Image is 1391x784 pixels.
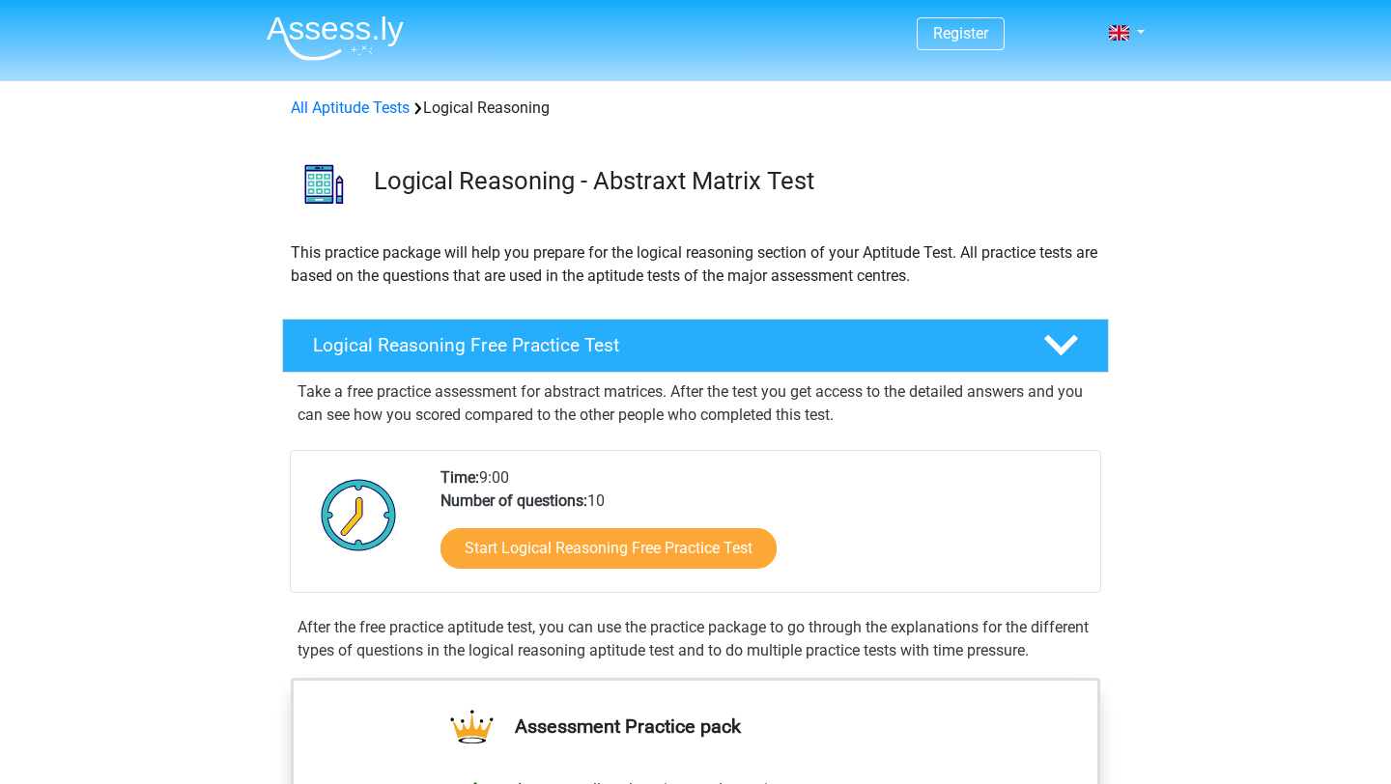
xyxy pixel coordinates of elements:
[310,466,408,563] img: Clock
[283,97,1108,120] div: Logical Reasoning
[283,143,365,225] img: logical reasoning
[933,24,988,42] a: Register
[374,166,1093,196] h3: Logical Reasoning - Abstraxt Matrix Test
[290,616,1101,662] div: After the free practice aptitude test, you can use the practice package to go through the explana...
[291,241,1100,288] p: This practice package will help you prepare for the logical reasoning section of your Aptitude Te...
[267,15,404,61] img: Assessly
[298,380,1093,427] p: Take a free practice assessment for abstract matrices. After the test you get access to the detai...
[440,491,587,510] b: Number of questions:
[440,528,777,569] a: Start Logical Reasoning Free Practice Test
[313,334,1012,356] h4: Logical Reasoning Free Practice Test
[274,319,1117,373] a: Logical Reasoning Free Practice Test
[426,466,1099,592] div: 9:00 10
[440,468,479,487] b: Time:
[291,98,410,117] a: All Aptitude Tests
